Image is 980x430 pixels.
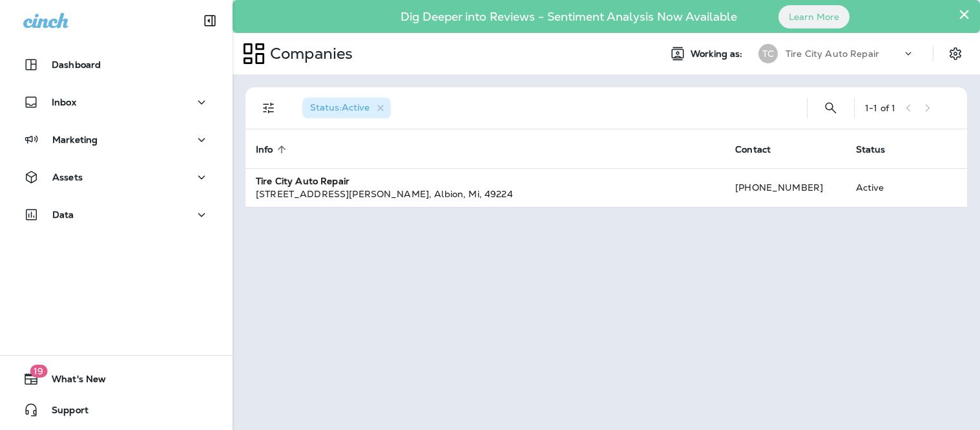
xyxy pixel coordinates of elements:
span: Working as: [691,48,745,59]
button: Search Companies [818,95,844,121]
div: Status:Active [302,98,391,118]
p: Tire City Auto Repair [786,48,879,59]
span: Status [856,144,902,155]
button: Support [13,397,220,423]
span: Contact [735,144,787,155]
button: Inbox [13,89,220,115]
button: Assets [13,164,220,190]
button: Dashboard [13,52,220,78]
button: 19What's New [13,366,220,392]
button: Data [13,202,220,228]
div: TC [758,44,778,63]
span: 19 [30,365,47,378]
button: Filters [256,95,282,121]
button: Learn More [778,5,850,28]
td: [PHONE_NUMBER] [725,168,845,207]
button: Close [958,4,970,25]
button: Settings [944,42,967,65]
button: Collapse Sidebar [192,8,228,34]
p: Marketing [52,134,98,145]
p: Dig Deeper into Reviews - Sentiment Analysis Now Available [363,15,775,19]
p: Inbox [52,97,76,107]
span: Support [39,405,89,420]
div: 1 - 1 of 1 [865,103,895,113]
span: What's New [39,374,106,389]
strong: Tire City Auto Repair [256,175,349,187]
span: Info [256,144,290,155]
td: Active [846,168,919,207]
span: Info [256,144,273,155]
p: Dashboard [52,59,101,70]
p: Assets [52,172,83,182]
span: Status [856,144,886,155]
p: Companies [265,44,353,63]
p: Data [52,210,74,220]
span: Status : Active [310,102,370,113]
div: [STREET_ADDRESS][PERSON_NAME] , Albion , Mi , 49224 [256,188,714,200]
span: Contact [735,144,771,155]
button: Marketing [13,127,220,153]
